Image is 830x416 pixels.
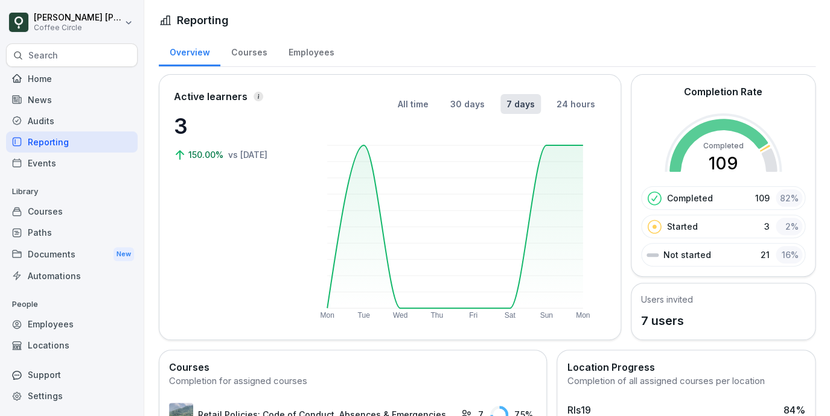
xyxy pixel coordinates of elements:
a: Employees [6,314,138,335]
button: All time [392,94,435,114]
a: Employees [278,36,345,66]
div: Documents [6,243,138,265]
p: 109 [755,192,770,204]
h1: Reporting [177,12,229,28]
text: Wed [393,311,407,320]
a: Locations [6,335,138,356]
p: 150.00% [188,148,226,161]
a: Audits [6,110,138,131]
button: 24 hours [551,94,601,114]
p: Search [28,49,58,61]
text: Mon [576,311,590,320]
p: vs [DATE] [228,148,267,161]
h2: Courses [169,360,537,374]
a: Courses [220,36,278,66]
p: 3 [764,220,770,233]
h2: Completion Rate [684,84,762,99]
a: Reporting [6,131,138,153]
h2: Location Progress [567,360,805,374]
a: Settings [6,385,138,406]
text: Fri [469,311,477,320]
p: Not started [663,248,711,261]
p: Completed [667,192,713,204]
a: Courses [6,201,138,222]
button: 30 days [444,94,491,114]
a: Events [6,153,138,174]
div: 82 % [776,189,802,207]
text: Tue [357,311,370,320]
div: Completion for assigned courses [169,374,537,388]
p: Coffee Circle [34,24,122,32]
p: [PERSON_NAME] [PERSON_NAME] [34,13,122,23]
text: Sun [540,311,552,320]
p: Active learners [174,89,247,104]
a: Automations [6,265,138,286]
text: Mon [320,311,334,320]
div: Completion of all assigned courses per location [567,374,805,388]
a: Overview [159,36,220,66]
a: Paths [6,222,138,243]
p: Started [667,220,698,233]
a: News [6,89,138,110]
div: New [113,247,134,261]
div: 2 % [776,218,802,235]
a: Home [6,68,138,89]
a: DocumentsNew [6,243,138,265]
p: 3 [174,110,295,142]
p: 21 [761,248,770,261]
div: 16 % [776,246,802,263]
text: Thu [430,311,443,320]
p: 7 users [641,312,693,330]
text: Sat [504,311,516,320]
p: People [6,295,138,314]
p: Library [6,182,138,201]
button: 7 days [500,94,541,114]
div: Support [6,364,138,385]
h5: Users invited [641,293,693,306]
